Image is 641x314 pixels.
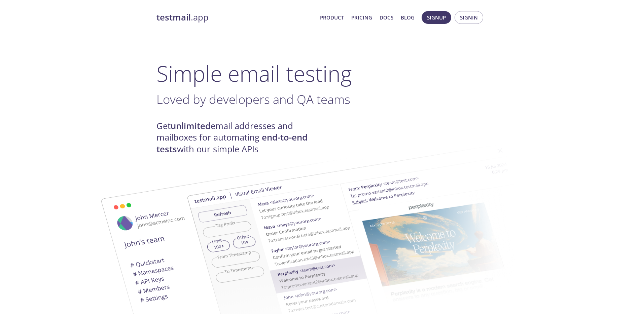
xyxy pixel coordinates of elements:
[455,11,483,24] button: Signin
[460,13,478,22] span: Signin
[156,91,350,108] span: Loved by developers and QA teams
[156,11,191,23] strong: testmail
[401,13,415,22] a: Blog
[422,11,451,24] button: Signup
[156,61,485,86] h1: Simple email testing
[156,120,321,155] h4: Get email addresses and mailboxes for automating with our simple APIs
[351,13,372,22] a: Pricing
[427,13,446,22] span: Signup
[156,12,315,23] a: testmail.app
[380,13,393,22] a: Docs
[156,131,308,155] strong: end-to-end tests
[171,120,211,132] strong: unlimited
[320,13,344,22] a: Product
